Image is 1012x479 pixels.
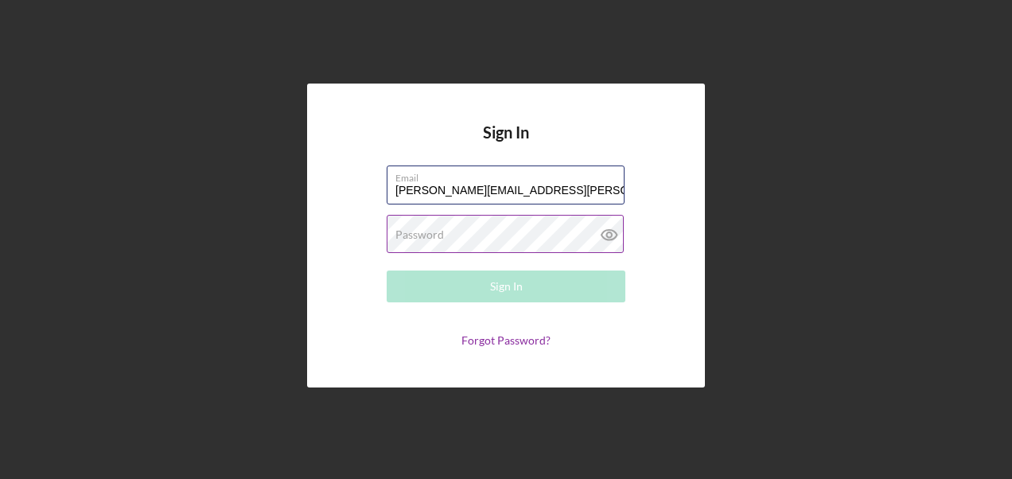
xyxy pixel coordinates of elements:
[461,333,551,347] a: Forgot Password?
[395,228,444,241] label: Password
[490,271,523,302] div: Sign In
[483,123,529,166] h4: Sign In
[387,271,625,302] button: Sign In
[395,166,625,184] label: Email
